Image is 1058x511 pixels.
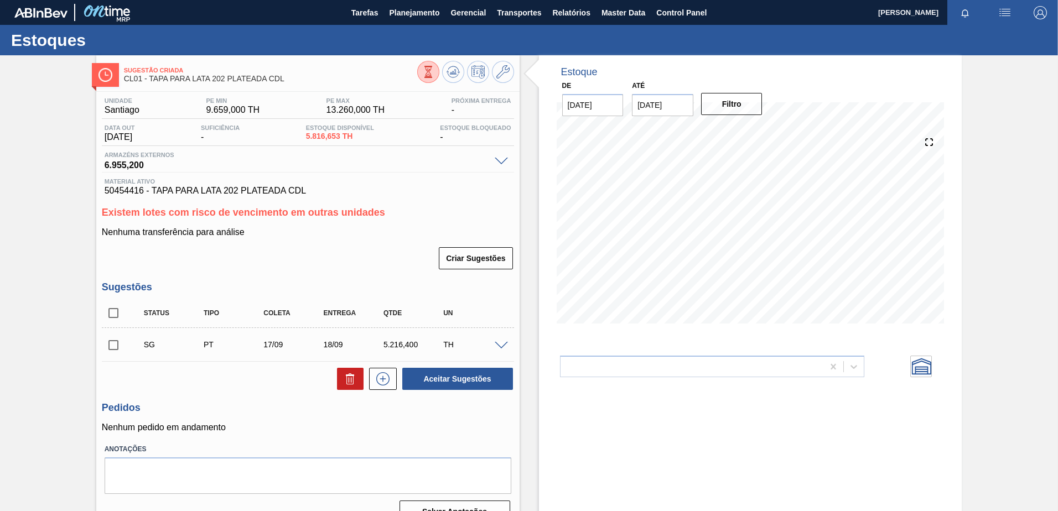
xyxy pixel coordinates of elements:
[11,34,208,46] h1: Estoques
[105,124,135,131] span: Data out
[440,124,511,131] span: Estoque Bloqueado
[632,94,693,116] input: dd/mm/yyyy
[105,97,139,104] span: Unidade
[497,6,541,19] span: Transportes
[201,124,240,131] span: Suficiência
[449,97,514,115] div: -
[417,61,439,83] button: Visão Geral dos Estoques
[124,75,417,83] span: CL01 - TAPA PARA LATA 202 PLATEADA CDL
[440,309,507,317] div: UN
[326,105,385,115] span: 13.260,000 TH
[947,5,983,20] button: Notificações
[321,340,388,349] div: 18/09/2025
[201,340,268,349] div: Pedido de Transferência
[632,82,645,90] label: Até
[601,6,645,19] span: Master Data
[306,124,374,131] span: Estoque Disponível
[402,368,513,390] button: Aceitar Sugestões
[452,97,511,104] span: Próxima Entrega
[389,6,439,19] span: Planejamento
[381,309,448,317] div: Qtde
[437,124,514,142] div: -
[105,441,511,457] label: Anotações
[306,132,374,140] span: 5.816,653 TH
[562,82,572,90] label: De
[439,247,512,269] button: Criar Sugestões
[381,340,448,349] div: 5.216,400
[124,67,417,74] span: Sugestão Criada
[552,6,590,19] span: Relatórios
[201,309,268,317] div: Tipo
[261,309,328,317] div: Coleta
[701,93,763,115] button: Filtro
[14,8,68,18] img: TNhmsLtSVTkK8tSr43FrP2fwEKptu5GPRR3wAAAABJRU5ErkJggg==
[105,105,139,115] span: Santiago
[105,178,511,185] span: Material ativo
[102,207,385,218] span: Existem lotes com risco de vencimento em outras unidades
[102,281,514,293] h3: Sugestões
[102,423,514,432] p: Nenhum pedido em andamento
[562,94,624,116] input: dd/mm/yyyy
[105,186,511,196] span: 50454416 - TAPA PARA LATA 202 PLATEADA CDL
[98,68,112,82] img: Ícone
[198,124,242,142] div: -
[1034,6,1047,19] img: Logout
[206,105,260,115] span: 9.659,000 TH
[397,367,514,391] div: Aceitar Sugestões
[440,246,514,270] div: Criar Sugestões
[102,227,514,237] p: Nenhuma transferência para análise
[656,6,707,19] span: Control Panel
[442,61,464,83] button: Atualizar Gráfico
[364,368,397,390] div: Nova sugestão
[440,340,507,349] div: TH
[351,6,378,19] span: Tarefas
[326,97,385,104] span: PE MAX
[105,152,489,158] span: Armazéns externos
[331,368,364,390] div: Excluir Sugestões
[141,340,208,349] div: Sugestão Criada
[261,340,328,349] div: 17/09/2025
[467,61,489,83] button: Programar Estoque
[105,132,135,142] span: [DATE]
[206,97,260,104] span: PE MIN
[450,6,486,19] span: Gerencial
[998,6,1012,19] img: userActions
[105,158,489,169] span: 6.955,200
[141,309,208,317] div: Status
[321,309,388,317] div: Entrega
[561,66,598,78] div: Estoque
[102,402,514,414] h3: Pedidos
[492,61,514,83] button: Ir ao Master Data / Geral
